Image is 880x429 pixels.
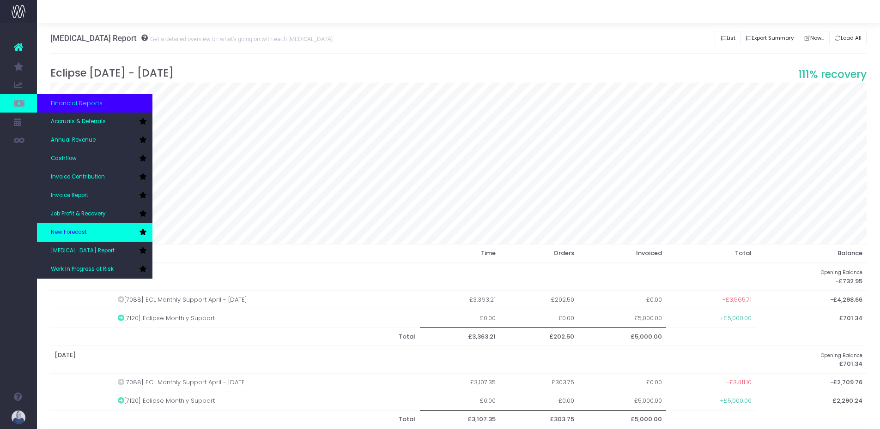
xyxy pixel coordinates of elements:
th: -£4,298.66 [756,291,867,309]
a: Annual Revenue [37,131,152,149]
a: Invoice Contribution [37,168,152,186]
span: Annual Revenue [51,136,96,144]
td: £0.00 [500,309,579,328]
a: Invoice Report [37,186,152,205]
th: Invoiced [579,244,667,263]
th: Total [114,410,420,429]
th: Job [114,244,420,263]
th: £3,107.35 [420,410,500,429]
th: £701.34 [756,346,867,374]
td: £0.00 [420,309,500,328]
span: +£5,000.00 [720,396,752,405]
th: [DATE] [50,263,756,291]
th: Orders [500,244,579,263]
button: Load All [829,31,867,45]
button: List [715,31,740,45]
td: [7088] ECL Monthly Support April - [DATE] [114,373,420,392]
a: Cashflow [37,149,152,168]
td: £0.00 [579,373,667,392]
td: £0.00 [579,291,667,309]
th: Total [666,244,756,263]
span: New Forecast [51,228,87,237]
td: £3,363.21 [420,291,500,309]
small: Get a detailed overview on what's going on with each [MEDICAL_DATA] [148,34,333,43]
span: [MEDICAL_DATA] Report [51,247,115,255]
small: Opening Balance [821,351,862,359]
th: £303.75 [500,410,579,429]
td: £0.00 [500,392,579,410]
td: £303.75 [500,373,579,392]
td: £0.00 [420,392,500,410]
span: -£3,411.10 [726,378,752,387]
button: New... [799,31,830,45]
td: £5,000.00 [579,309,667,328]
a: Job Profit & Recovery [37,205,152,223]
td: £3,107.35 [420,373,500,392]
th: £202.50 [500,328,579,346]
td: £5,000.00 [579,392,667,410]
span: Cashflow [51,155,77,163]
th: £5,000.00 [579,410,667,429]
h3: [MEDICAL_DATA] Report [50,34,333,43]
th: Balance [756,244,867,263]
th: Time [420,244,500,263]
th: -£732.95 [756,263,867,291]
td: [7088] ECL Monthly Support April - [DATE] [114,291,420,309]
span: Job Profit & Recovery [51,210,106,218]
th: £5,000.00 [579,328,667,346]
th: £701.34 [756,309,867,328]
td: £202.50 [500,291,579,309]
span: Invoice Report [51,191,88,200]
h3: Eclipse [DATE] - [DATE] [50,67,867,79]
span: +£5,000.00 [720,314,752,323]
th: Total [114,328,420,346]
th: £3,363.21 [420,328,500,346]
span: Accruals & Deferrals [51,118,106,126]
img: images/default_profile_image.png [12,411,25,424]
td: [7120] Eclipse Monthly Support [114,392,420,410]
small: Opening Balance [821,268,862,276]
span: Work In Progress at Risk [51,265,114,274]
span: 111% recovery [798,66,867,82]
a: Work In Progress at Risk [37,260,152,279]
div: Button group with nested dropdown [715,29,867,48]
a: [MEDICAL_DATA] Report [37,242,152,260]
th: £2,290.24 [756,392,867,410]
a: Accruals & Deferrals [37,113,152,131]
th: -£2,709.76 [756,373,867,392]
a: New Forecast [37,223,152,242]
span: Invoice Contribution [51,173,105,181]
td: [7120] Eclipse Monthly Support [114,309,420,328]
button: Export Summary [740,31,799,45]
th: [DATE] [50,346,756,374]
span: Financial Reports [51,99,103,108]
span: -£3,565.71 [722,295,752,304]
